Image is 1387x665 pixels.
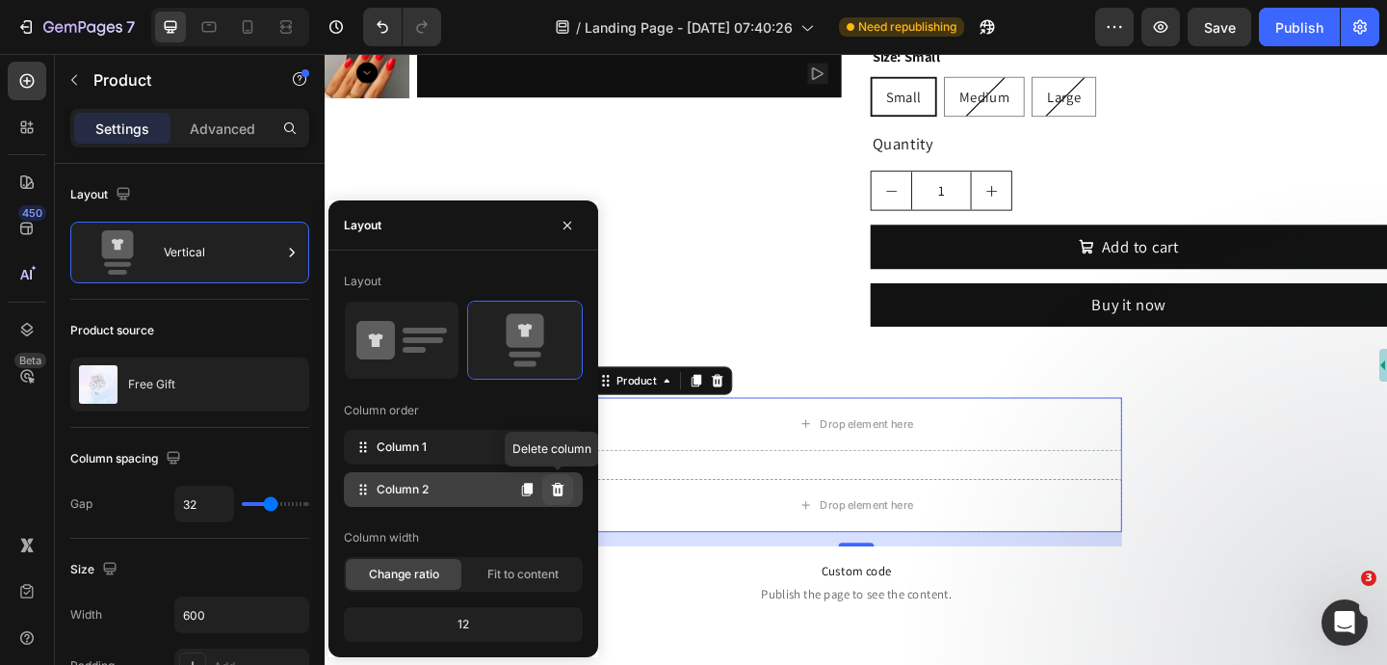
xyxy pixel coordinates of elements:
img: product feature img [79,365,118,404]
span: / [576,17,581,38]
iframe: Intercom live chat [1322,599,1368,646]
iframe: To enrich screen reader interactions, please activate Accessibility in Grammarly extension settings [325,54,1387,665]
span: Fit to content [487,566,559,583]
div: Layout [70,182,135,208]
button: Save [1188,8,1251,46]
p: Product [93,68,257,92]
div: 12 [348,611,579,638]
input: Auto [175,487,233,521]
button: decrement [594,128,638,170]
div: Gap [70,495,92,513]
button: Publish [1259,8,1340,46]
span: Save [1204,19,1236,36]
div: Product source [70,322,154,339]
p: Free Gift [128,378,175,391]
div: Column spacing [70,446,185,472]
button: Buy it now [593,250,1156,297]
input: quantity [638,128,703,170]
div: Publish [1275,17,1323,38]
span: Need republishing [858,18,956,36]
button: Add to cart [593,186,1156,233]
div: Undo/Redo [363,8,441,46]
span: Change ratio [369,566,439,583]
div: Beta [14,353,46,368]
div: Product [313,347,364,364]
span: Small [611,37,648,57]
div: 450 [18,205,46,221]
div: Vertical [164,230,281,275]
div: Buy it now [834,261,915,285]
span: Column 2 [377,481,429,498]
p: Settings [95,119,149,139]
p: Advanced [190,119,255,139]
div: Drop element here [538,484,641,499]
button: increment [703,128,746,170]
span: Medium [690,37,745,57]
div: Layout [344,217,381,234]
div: Quantity [593,84,1156,112]
div: Size [70,557,121,583]
div: Width [70,606,102,624]
div: Layout [344,273,381,290]
span: Column 1 [377,439,427,456]
div: Drop element here [538,395,641,411]
span: Landing Page - [DATE] 07:40:26 [585,17,793,38]
div: Column width [344,529,419,546]
span: 3 [1361,571,1376,586]
span: Large [785,37,823,57]
p: 7 [126,15,135,39]
button: 7 [8,8,144,46]
div: Column order [344,402,419,419]
div: Add to cart [845,198,929,222]
input: Auto [175,598,308,632]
